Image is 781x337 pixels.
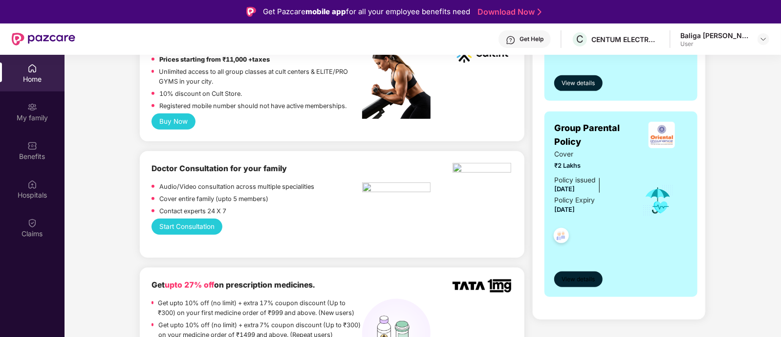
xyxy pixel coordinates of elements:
[453,163,511,176] img: physica%20-%20Edited.png
[362,43,431,119] img: pc2.png
[554,206,575,213] span: [DATE]
[554,185,575,193] span: [DATE]
[554,175,595,186] div: Policy issued
[562,275,595,284] span: View details
[520,35,543,43] div: Get Help
[152,280,315,290] b: Get on prescription medicines.
[159,206,226,216] p: Contact experts 24 X 7
[576,33,584,45] span: C
[649,122,675,148] img: insurerLogo
[549,225,573,249] img: svg+xml;base64,PHN2ZyB4bWxucz0iaHR0cDovL3d3dy53My5vcmcvMjAwMC9zdmciIHdpZHRoPSI0OC45NDMiIGhlaWdodD...
[305,7,346,16] strong: mobile app
[159,194,268,204] p: Cover entire family (upto 5 members)
[591,35,660,44] div: CENTUM ELECTRONICS LIMITED
[159,67,362,87] p: Unlimited access to all group classes at cult centers & ELITE/PRO GYMS in your city.
[152,164,287,173] b: Doctor Consultation for your family
[680,31,749,40] div: Baliga [PERSON_NAME]
[158,298,363,318] p: Get upto 10% off (no limit) + extra 17% coupon discount (Up to ₹300) on your first medicine order...
[263,6,470,18] div: Get Pazcare for all your employee benefits need
[759,35,767,43] img: svg+xml;base64,PHN2ZyBpZD0iRHJvcGRvd24tMzJ4MzIiIHhtbG5zPSJodHRwOi8vd3d3LnczLm9yZy8yMDAwL3N2ZyIgd2...
[246,7,256,17] img: Logo
[538,7,542,17] img: Stroke
[159,101,347,111] p: Registered mobile number should not have active memberships.
[554,75,603,91] button: View details
[554,149,629,160] span: Cover
[453,279,511,292] img: TATA_1mg_Logo.png
[554,195,595,206] div: Policy Expiry
[506,35,516,45] img: svg+xml;base64,PHN2ZyBpZD0iSGVscC0zMngzMiIgeG1sbnM9Imh0dHA6Ly93d3cudzMub3JnLzIwMDAvc3ZnIiB3aWR0aD...
[152,219,222,235] button: Start Consultation
[680,40,749,48] div: User
[27,180,37,189] img: svg+xml;base64,PHN2ZyBpZD0iSG9zcGl0YWxzIiB4bWxucz0iaHR0cDovL3d3dy53My5vcmcvMjAwMC9zdmciIHdpZHRoPS...
[27,141,37,151] img: svg+xml;base64,PHN2ZyBpZD0iQmVuZWZpdHMiIHhtbG5zPSJodHRwOi8vd3d3LnczLm9yZy8yMDAwL3N2ZyIgd2lkdGg9Ij...
[159,56,270,63] strong: Prices starting from ₹11,000 +taxes
[477,7,539,17] a: Download Now
[642,184,674,217] img: icon
[362,182,431,195] img: pngtree-physiotherapy-physiotherapist-rehab-disability-stretching-png-image_6063262.png
[27,218,37,228] img: svg+xml;base64,PHN2ZyBpZD0iQ2xhaW0iIHhtbG5zPSJodHRwOi8vd3d3LnczLm9yZy8yMDAwL3N2ZyIgd2lkdGg9IjIwIi...
[27,64,37,73] img: svg+xml;base64,PHN2ZyBpZD0iSG9tZSIgeG1sbnM9Imh0dHA6Ly93d3cudzMub3JnLzIwMDAvc3ZnIiB3aWR0aD0iMjAiIG...
[159,89,242,99] p: 10% discount on Cult Store.
[554,161,629,171] span: ₹2 Lakhs
[165,280,214,290] span: upto 27% off
[159,182,314,192] p: Audio/Video consultation across multiple specialities
[152,113,195,130] button: Buy Now
[12,33,75,45] img: New Pazcare Logo
[554,121,636,149] span: Group Parental Policy
[562,79,595,88] span: View details
[554,271,603,287] button: View details
[27,102,37,112] img: svg+xml;base64,PHN2ZyB3aWR0aD0iMjAiIGhlaWdodD0iMjAiIHZpZXdCb3g9IjAgMCAyMCAyMCIgZmlsbD0ibm9uZSIgeG...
